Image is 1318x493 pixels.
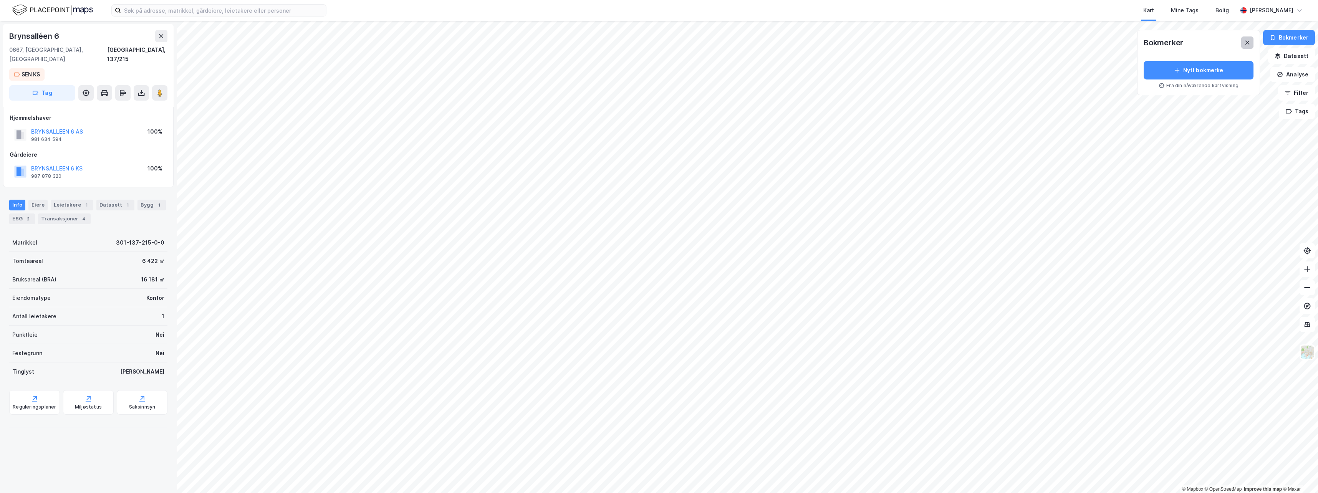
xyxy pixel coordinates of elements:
[12,330,38,339] div: Punktleie
[10,150,167,159] div: Gårdeiere
[147,164,162,173] div: 100%
[31,173,61,179] div: 987 878 320
[1270,67,1315,82] button: Analyse
[9,213,35,224] div: ESG
[13,404,56,410] div: Reguleringsplaner
[96,200,134,210] div: Datasett
[1144,61,1253,79] button: Nytt bokmerke
[12,312,56,321] div: Antall leietakere
[124,201,131,209] div: 1
[146,293,164,303] div: Kontor
[83,201,90,209] div: 1
[12,238,37,247] div: Matrikkel
[1171,6,1199,15] div: Mine Tags
[12,367,34,376] div: Tinglyst
[12,349,42,358] div: Festegrunn
[137,200,166,210] div: Bygg
[1215,6,1229,15] div: Bolig
[116,238,164,247] div: 301-137-215-0-0
[129,404,156,410] div: Saksinnsyn
[9,30,60,42] div: Brynsalléen 6
[12,3,93,17] img: logo.f888ab2527a4732fd821a326f86c7f29.svg
[1280,456,1318,493] iframe: Chat Widget
[1250,6,1293,15] div: [PERSON_NAME]
[1278,85,1315,101] button: Filter
[1143,6,1154,15] div: Kart
[141,275,164,284] div: 16 181 ㎡
[10,113,167,122] div: Hjemmelshaver
[12,293,51,303] div: Eiendomstype
[155,201,163,209] div: 1
[1268,48,1315,64] button: Datasett
[107,45,167,64] div: [GEOGRAPHIC_DATA], 137/215
[75,404,102,410] div: Miljøstatus
[121,5,326,16] input: Søk på adresse, matrikkel, gårdeiere, leietakere eller personer
[9,200,25,210] div: Info
[1182,486,1203,492] a: Mapbox
[12,256,43,266] div: Tomteareal
[9,45,107,64] div: 0667, [GEOGRAPHIC_DATA], [GEOGRAPHIC_DATA]
[24,215,32,223] div: 2
[80,215,88,223] div: 4
[28,200,48,210] div: Eiere
[156,330,164,339] div: Nei
[1263,30,1315,45] button: Bokmerker
[142,256,164,266] div: 6 422 ㎡
[1144,83,1253,89] div: Fra din nåværende kartvisning
[156,349,164,358] div: Nei
[9,85,75,101] button: Tag
[1279,104,1315,119] button: Tags
[12,275,56,284] div: Bruksareal (BRA)
[38,213,91,224] div: Transaksjoner
[1144,36,1183,49] div: Bokmerker
[162,312,164,321] div: 1
[51,200,93,210] div: Leietakere
[1205,486,1242,492] a: OpenStreetMap
[31,136,62,142] div: 981 634 594
[120,367,164,376] div: [PERSON_NAME]
[22,70,40,79] div: SEN KS
[1244,486,1282,492] a: Improve this map
[147,127,162,136] div: 100%
[1300,345,1315,359] img: Z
